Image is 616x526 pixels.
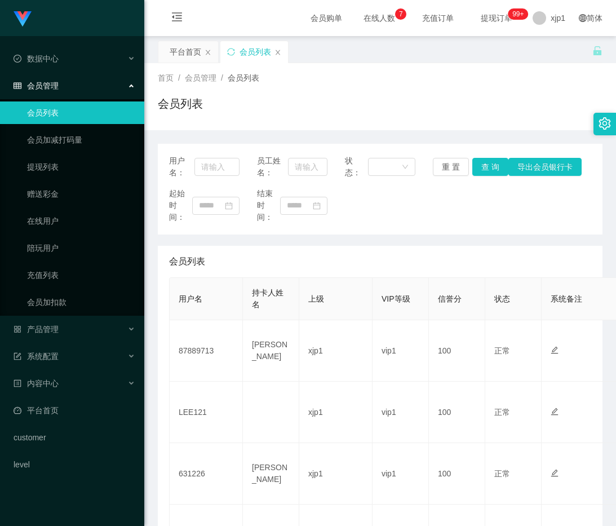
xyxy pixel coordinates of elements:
[288,158,327,176] input: 请输入
[158,73,174,82] span: 首页
[373,443,429,505] td: vip1
[14,11,32,27] img: logo.9652507e.png
[551,469,559,477] i: 图标: edit
[27,237,135,259] a: 陪玩用户
[178,73,180,82] span: /
[14,379,59,388] span: 内容中心
[27,129,135,151] a: 会员加减打码量
[257,188,280,223] span: 结束时间：
[169,155,194,179] span: 用户名：
[551,294,582,303] span: 系统备注
[508,8,528,20] sup: 173
[494,408,510,417] span: 正常
[252,288,283,309] span: 持卡人姓名
[27,291,135,313] a: 会员加扣款
[475,14,518,22] span: 提现订单
[599,117,611,130] i: 图标: setting
[194,158,240,176] input: 请输入
[416,14,459,22] span: 充值订单
[243,443,299,505] td: [PERSON_NAME]
[170,382,243,443] td: LEE121
[373,382,429,443] td: vip1
[27,210,135,232] a: 在线用户
[14,399,135,422] a: 图标: dashboard平台首页
[158,95,203,112] h1: 会员列表
[27,264,135,286] a: 充值列表
[508,158,582,176] button: 导出会员银行卡
[494,294,510,303] span: 状态
[169,255,205,268] span: 会员列表
[14,81,59,90] span: 会员管理
[14,453,135,476] a: level
[228,73,259,82] span: 会员列表
[551,408,559,416] i: 图标: edit
[395,8,406,20] sup: 7
[27,183,135,205] a: 赠送彩金
[358,14,401,22] span: 在线人数
[14,426,135,449] a: customer
[227,48,235,56] i: 图标: sync
[257,155,288,179] span: 员工姓名：
[551,346,559,354] i: 图标: edit
[579,14,587,22] i: 图标: global
[382,294,410,303] span: VIP等级
[185,73,216,82] span: 会员管理
[225,202,233,210] i: 图标: calendar
[170,41,201,63] div: 平台首页
[14,379,21,387] i: 图标: profile
[429,382,485,443] td: 100
[299,382,373,443] td: xjp1
[179,294,202,303] span: 用户名
[14,352,21,360] i: 图标: form
[299,443,373,505] td: xjp1
[205,49,211,56] i: 图标: close
[373,320,429,382] td: vip1
[14,82,21,90] i: 图标: table
[274,49,281,56] i: 图标: close
[313,202,321,210] i: 图标: calendar
[592,46,602,56] i: 图标: unlock
[27,101,135,124] a: 会员列表
[170,320,243,382] td: 87889713
[14,325,59,334] span: 产品管理
[472,158,508,176] button: 查 询
[14,55,21,63] i: 图标: check-circle-o
[14,352,59,361] span: 系统配置
[243,320,299,382] td: [PERSON_NAME]
[399,8,403,20] p: 7
[14,54,59,63] span: 数据中心
[433,158,469,176] button: 重 置
[221,73,223,82] span: /
[345,155,368,179] span: 状态：
[299,320,373,382] td: xjp1
[494,346,510,355] span: 正常
[429,320,485,382] td: 100
[27,156,135,178] a: 提现列表
[429,443,485,505] td: 100
[14,325,21,333] i: 图标: appstore-o
[169,188,192,223] span: 起始时间：
[308,294,324,303] span: 上级
[240,41,271,63] div: 会员列表
[494,469,510,478] span: 正常
[438,294,462,303] span: 信誉分
[170,443,243,505] td: 631226
[158,1,196,37] i: 图标: menu-fold
[402,163,409,171] i: 图标: down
